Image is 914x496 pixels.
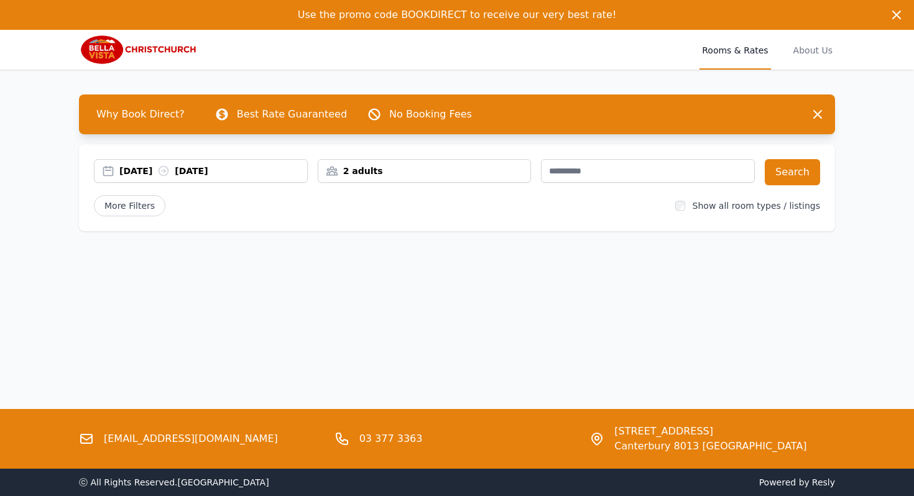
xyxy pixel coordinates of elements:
[79,477,269,487] span: ⓒ All Rights Reserved. [GEOGRAPHIC_DATA]
[389,107,472,122] p: No Booking Fees
[86,102,195,127] span: Why Book Direct?
[237,107,347,122] p: Best Rate Guaranteed
[318,165,531,177] div: 2 adults
[79,35,199,65] img: Bella Vista Christchurch
[359,431,423,446] a: 03 377 3363
[104,431,278,446] a: [EMAIL_ADDRESS][DOMAIN_NAME]
[614,439,806,454] span: Canterbury 8013 [GEOGRAPHIC_DATA]
[791,30,835,70] a: About Us
[462,476,835,489] span: Powered by
[699,30,770,70] a: Rooms & Rates
[94,195,165,216] span: More Filters
[119,165,307,177] div: [DATE] [DATE]
[812,477,835,487] a: Resly
[765,159,820,185] button: Search
[298,9,617,21] span: Use the promo code BOOKDIRECT to receive our very best rate!
[693,201,820,211] label: Show all room types / listings
[614,424,806,439] span: [STREET_ADDRESS]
